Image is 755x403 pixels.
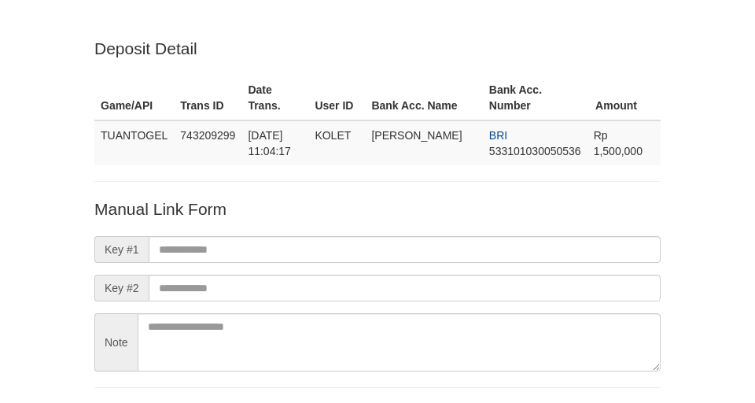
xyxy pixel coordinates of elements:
[248,129,291,157] span: [DATE] 11:04:17
[483,76,587,120] th: Bank Acc. Number
[371,129,462,142] span: [PERSON_NAME]
[594,129,643,157] span: Rp 1,500,000
[489,145,581,157] span: Copy 533101030050536 to clipboard
[94,236,149,263] span: Key #1
[174,76,241,120] th: Trans ID
[94,198,661,220] p: Manual Link Form
[94,37,661,60] p: Deposit Detail
[241,76,308,120] th: Date Trans.
[587,76,661,120] th: Amount
[94,76,174,120] th: Game/API
[94,313,138,372] span: Note
[489,129,507,142] span: BRI
[315,129,351,142] span: KOLET
[94,275,149,301] span: Key #2
[94,120,174,165] td: TUANTOGEL
[308,76,365,120] th: User ID
[174,120,241,165] td: 743209299
[365,76,482,120] th: Bank Acc. Name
